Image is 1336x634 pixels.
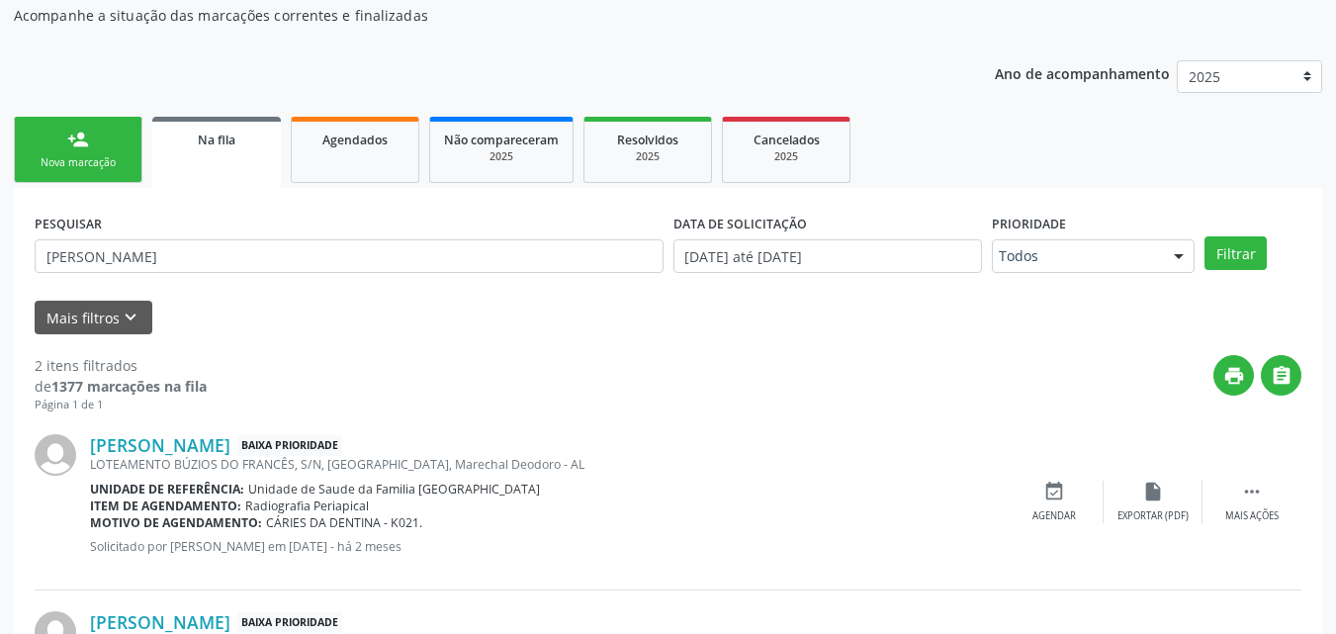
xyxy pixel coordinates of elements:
div: de [35,376,207,397]
div: 2025 [737,149,836,164]
i:  [1241,481,1263,502]
div: LOTEAMENTO BÚZIOS DO FRANCÊS, S/N, [GEOGRAPHIC_DATA], Marechal Deodoro - AL [90,456,1005,473]
div: 2 itens filtrados [35,355,207,376]
div: Página 1 de 1 [35,397,207,413]
div: 2025 [598,149,697,164]
span: Unidade de Saude da Familia [GEOGRAPHIC_DATA] [248,481,540,498]
i: insert_drive_file [1142,481,1164,502]
p: Solicitado por [PERSON_NAME] em [DATE] - há 2 meses [90,538,1005,555]
span: CÁRIES DA DENTINA - K021. [266,514,422,531]
label: PESQUISAR [35,209,102,239]
button: print [1213,355,1254,396]
button: Filtrar [1204,236,1267,270]
input: Nome, CNS [35,239,664,273]
span: Baixa Prioridade [237,612,342,633]
span: Todos [999,246,1154,266]
b: Unidade de referência: [90,481,244,498]
i: print [1223,365,1245,387]
button: Mais filtroskeyboard_arrow_down [35,301,152,335]
strong: 1377 marcações na fila [51,377,207,396]
p: Ano de acompanhamento [995,60,1170,85]
span: Radiografia Periapical [245,498,369,514]
div: Exportar (PDF) [1117,509,1189,523]
div: Mais ações [1225,509,1279,523]
label: Prioridade [992,209,1066,239]
input: Selecione um intervalo [673,239,983,273]
div: person_add [67,129,89,150]
div: 2025 [444,149,559,164]
a: [PERSON_NAME] [90,611,230,633]
b: Motivo de agendamento: [90,514,262,531]
span: Baixa Prioridade [237,435,342,456]
i: keyboard_arrow_down [120,307,141,328]
p: Acompanhe a situação das marcações correntes e finalizadas [14,5,930,26]
i:  [1271,365,1292,387]
span: Resolvidos [617,132,678,148]
span: Na fila [198,132,235,148]
img: img [35,434,76,476]
i: event_available [1043,481,1065,502]
b: Item de agendamento: [90,498,241,514]
div: Nova marcação [29,155,128,170]
span: Cancelados [754,132,820,148]
div: Agendar [1032,509,1076,523]
label: DATA DE SOLICITAÇÃO [673,209,807,239]
button:  [1261,355,1301,396]
span: Não compareceram [444,132,559,148]
span: Agendados [322,132,388,148]
a: [PERSON_NAME] [90,434,230,456]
